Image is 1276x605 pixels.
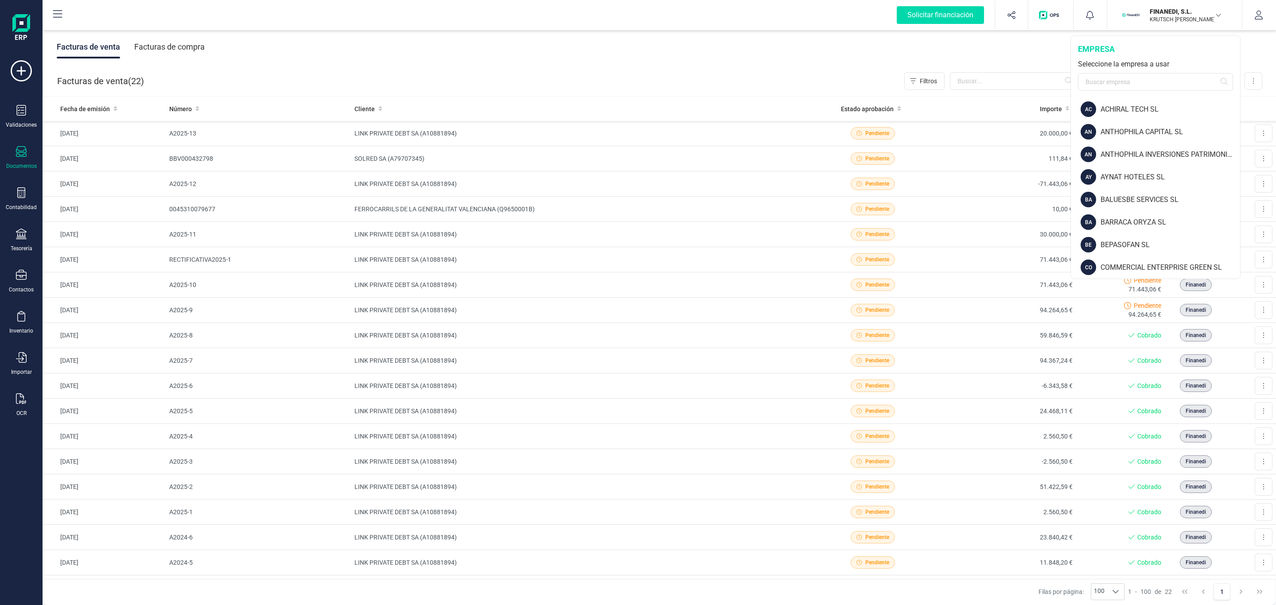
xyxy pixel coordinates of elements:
div: OCR [16,410,27,417]
td: LINK PRIVATE DEBT SA (A10881894) [351,550,805,575]
button: Page 1 [1214,583,1230,600]
img: FI [1121,5,1141,25]
span: Pendiente [865,357,889,365]
td: 94.264,65 € [941,298,1076,323]
td: A2025-3 [166,449,351,474]
span: Finanedi [1186,458,1206,465]
div: AN [1081,124,1096,140]
td: 23.840,42 € [941,525,1076,550]
td: A2024-4 [166,575,351,601]
span: de [1155,587,1161,596]
div: Facturas de compra [134,35,205,58]
td: A2025-4 [166,424,351,449]
td: [DATE] [43,121,166,146]
span: Pendiente [865,508,889,516]
td: LINK PRIVATE DEBT SA (A10881894) [351,500,805,525]
td: FERROCARRILS DE LA GENERALITAT VALENCIANA (Q9650001B) [351,197,805,222]
span: Pendiente [865,533,889,541]
td: A2025-8 [166,323,351,348]
div: - [1128,587,1172,596]
span: Pendiente [865,458,889,465]
td: [DATE] [43,525,166,550]
td: 94.367,24 € [941,348,1076,373]
td: LINK PRIVATE DEBT SA (A10881894) [351,449,805,474]
span: Cobrado [1137,457,1161,466]
span: Importe [1040,105,1062,113]
span: Pendiente [865,483,889,491]
td: 71.443,06 € [941,272,1076,298]
button: First Page [1176,583,1193,600]
td: RECTIFICATIVA2025-1 [166,247,351,272]
td: [DATE] [43,575,166,601]
td: LINK PRIVATE DEBT SA (A10881894) [351,474,805,500]
button: Solicitar financiación [886,1,995,29]
td: [DATE] [43,550,166,575]
span: Cobrado [1137,508,1161,516]
td: A2025-1 [166,500,351,525]
span: Cobrado [1137,356,1161,365]
div: BA [1081,214,1096,230]
td: LINK PRIVATE DEBT SA (A10881894) [351,121,805,146]
td: -71.443,06 € [941,171,1076,197]
td: A2025-11 [166,222,351,247]
td: SOLRED SA (A79707345) [351,146,805,171]
td: LINK PRIVATE DEBT SA (A10881894) [351,171,805,197]
td: A2025-7 [166,348,351,373]
span: Pendiente [865,281,889,289]
span: Finanedi [1186,483,1206,491]
p: FINANEDI, S.L. [1150,7,1221,16]
td: LINK PRIVATE DEBT SA (A10881894) [351,222,805,247]
td: [DATE] [43,424,166,449]
td: LINK PRIVATE DEBT SA (A10881894) [351,575,805,601]
td: A2025-13 [166,121,351,146]
td: [DATE] [43,323,166,348]
button: Logo de OPS [1034,1,1068,29]
span: Finanedi [1186,331,1206,339]
img: Logo de OPS [1039,11,1062,19]
td: LINK PRIVATE DEBT SA (A10881894) [351,373,805,399]
span: Pendiente [865,180,889,188]
span: Cobrado [1137,432,1161,441]
td: [DATE] [43,197,166,222]
span: Finanedi [1186,432,1206,440]
td: 71.443,06 € [941,247,1076,272]
span: Pendiente [1134,276,1161,285]
span: Finanedi [1186,407,1206,415]
td: A2025-9 [166,298,351,323]
span: Pendiente [865,155,889,163]
div: BA [1081,192,1096,207]
td: 2.560,50 € [941,424,1076,449]
div: Seleccione la empresa a usar [1078,59,1233,70]
span: Finanedi [1186,533,1206,541]
button: FIFINANEDI, S.L.KRUTSCH [PERSON_NAME] [1118,1,1231,29]
div: Importar [11,368,32,376]
td: LINK PRIVATE DEBT SA (A10881894) [351,348,805,373]
div: BALUESBE SERVICES SL [1101,194,1240,205]
td: [DATE] [43,272,166,298]
div: BARRACA ORYZA SL [1101,217,1240,228]
span: Cobrado [1137,381,1161,390]
span: Finanedi [1186,558,1206,566]
td: 2.560,50 € [941,500,1076,525]
div: COMMERCIAL ENTERPRISE GREEN SL [1101,262,1240,273]
div: BEPASOFAN SL [1101,240,1240,250]
span: Finanedi [1186,281,1206,289]
td: LINK PRIVATE DEBT SA (A10881894) [351,298,805,323]
button: Next Page [1233,583,1249,600]
td: 59.846,59 € [941,323,1076,348]
td: [DATE] [43,500,166,525]
div: ANTHOPHILA CAPITAL SL [1101,127,1240,137]
span: Estado aprobación [841,105,894,113]
div: Inventario [9,327,33,334]
td: [DATE] [43,298,166,323]
button: Previous Page [1195,583,1212,600]
span: Pendiente [865,432,889,440]
span: Pendiente [865,256,889,264]
input: Buscar empresa [1078,73,1233,91]
td: 30.000,00 € [941,222,1076,247]
span: Pendiente [865,382,889,390]
span: Número [169,105,192,113]
td: 20.000,00 € [941,121,1076,146]
span: Cobrado [1137,482,1161,491]
div: AN [1081,147,1096,162]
